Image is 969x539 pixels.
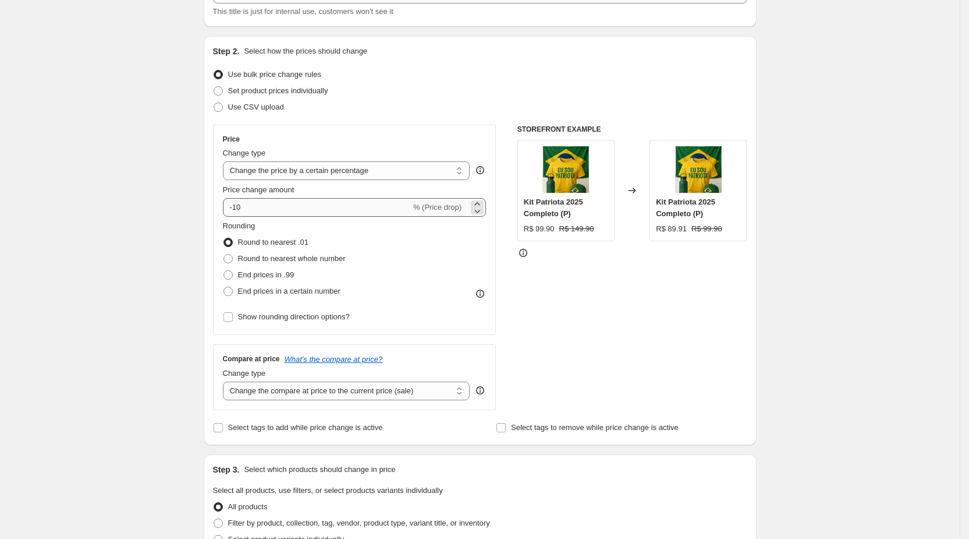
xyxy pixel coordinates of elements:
[228,70,321,79] span: Use bulk price change rules
[559,223,594,235] strike: R$ 149.90
[238,287,340,295] span: End prices in a certain number
[213,486,443,495] span: Select all products, use filters, or select products variants individually
[238,238,308,246] span: Round to nearest .01
[228,519,490,527] span: Filter by product, collection, tag, vendor, product type, variant title, or inventory
[524,223,555,235] div: R$ 99.90
[238,254,346,263] span: Round to nearest whole number
[223,369,266,378] span: Change type
[213,7,393,16] span: This title is just for internal use, customers won't see it
[542,146,589,193] img: 074787b7-c21b-4f71-95f8-081c4ec2b93e_80x.jpg
[511,423,679,432] span: Select tags to remove while price change is active
[228,86,328,95] span: Set product prices individually
[228,103,284,111] span: Use CSV upload
[675,146,722,193] img: 074787b7-c21b-4f71-95f8-081c4ec2b93e_80x.jpg
[474,385,486,396] div: help
[285,355,383,364] button: What's the compare at price?
[238,270,294,279] span: End prices in .99
[228,423,383,432] span: Select tags to add while price change is active
[223,185,294,194] span: Price change amount
[413,203,462,212] span: % (Price drop)
[223,135,240,144] h3: Price
[517,125,747,134] h6: STOREFRONT EXAMPLE
[213,45,240,57] h2: Step 2.
[656,223,687,235] div: R$ 89.91
[244,464,395,475] p: Select which products should change in price
[238,312,350,321] span: Show rounding direction options?
[656,198,715,218] span: Kit Patriota 2025 Completo (P)
[223,354,280,364] h3: Compare at price
[474,164,486,176] div: help
[228,502,268,511] span: All products
[244,45,367,57] p: Select how the prices should change
[691,223,722,235] strike: R$ 99.90
[223,198,411,217] input: -15
[223,149,266,157] span: Change type
[524,198,583,218] span: Kit Patriota 2025 Completo (P)
[223,221,255,230] span: Rounding
[213,464,240,475] h2: Step 3.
